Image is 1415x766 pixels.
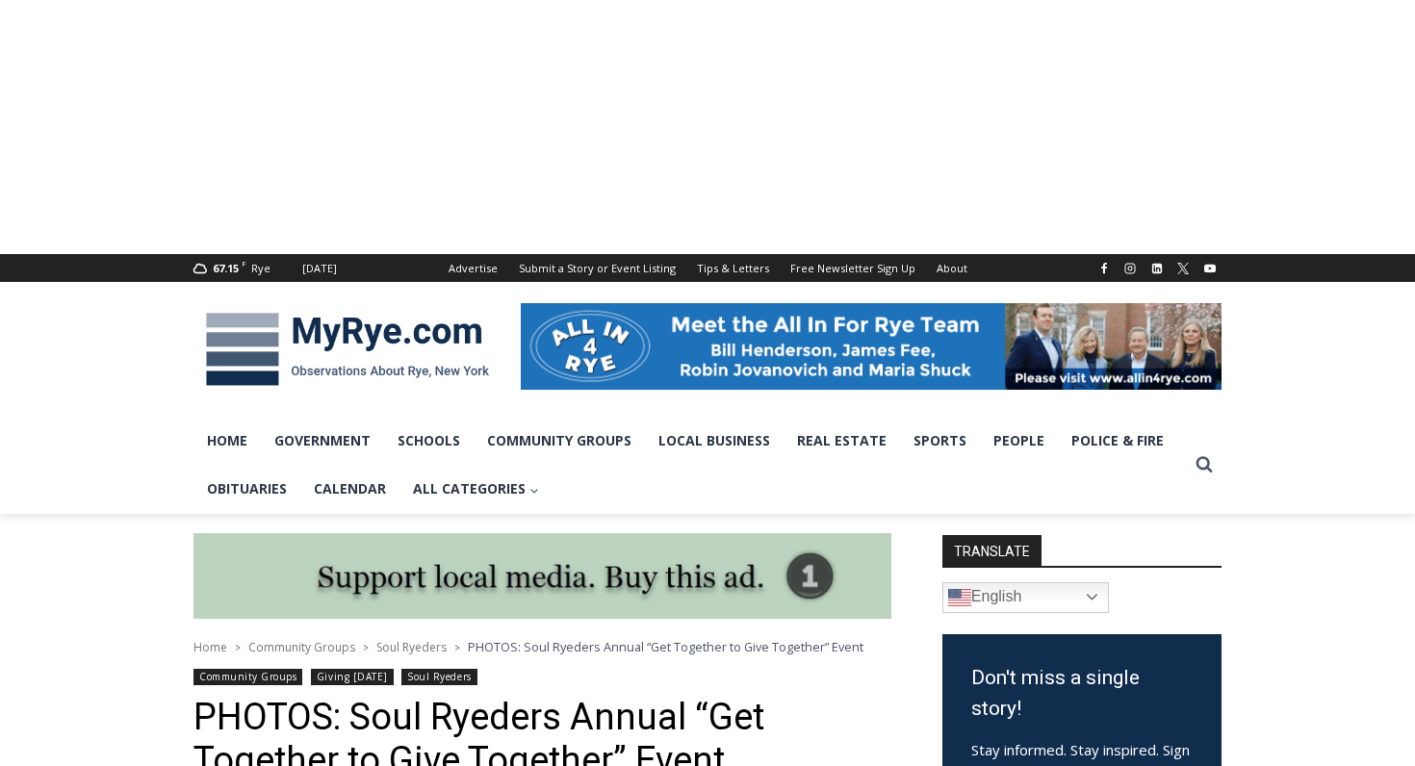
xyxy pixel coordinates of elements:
[980,417,1058,465] a: People
[780,254,926,282] a: Free Newsletter Sign Up
[193,533,891,620] img: support local media, buy this ad
[521,303,1222,390] img: All in for Rye
[384,417,474,465] a: Schools
[193,637,891,656] nav: Breadcrumbs
[474,417,645,465] a: Community Groups
[438,254,508,282] a: Advertise
[942,535,1042,566] strong: TRANSLATE
[242,258,246,268] span: F
[401,669,476,685] a: Soul Ryeders
[942,582,1109,613] a: English
[784,417,900,465] a: Real Estate
[399,465,553,513] a: All Categories
[363,641,369,654] span: >
[311,669,394,685] a: Giving [DATE]
[468,638,863,655] span: PHOTOS: Soul Ryeders Annual “Get Together to Give Together” Event
[1145,257,1169,280] a: Linkedin
[438,254,978,282] nav: Secondary Navigation
[508,254,686,282] a: Submit a Story or Event Listing
[193,669,302,685] a: Community Groups
[251,260,270,277] div: Rye
[645,417,784,465] a: Local Business
[193,299,502,399] img: MyRye.com
[376,639,447,655] a: Soul Ryeders
[302,260,337,277] div: [DATE]
[261,417,384,465] a: Government
[686,254,780,282] a: Tips & Letters
[193,465,300,513] a: Obituaries
[235,641,241,654] span: >
[926,254,978,282] a: About
[454,641,460,654] span: >
[1171,257,1195,280] a: X
[971,663,1193,724] h3: Don't miss a single story!
[900,417,980,465] a: Sports
[1058,417,1177,465] a: Police & Fire
[193,417,1187,514] nav: Primary Navigation
[193,417,261,465] a: Home
[213,261,239,275] span: 67.15
[248,639,355,655] a: Community Groups
[193,639,227,655] a: Home
[1187,447,1222,482] button: View Search Form
[1093,257,1116,280] a: Facebook
[948,586,971,609] img: en
[413,478,539,499] span: All Categories
[1119,257,1142,280] a: Instagram
[1198,257,1222,280] a: YouTube
[300,465,399,513] a: Calendar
